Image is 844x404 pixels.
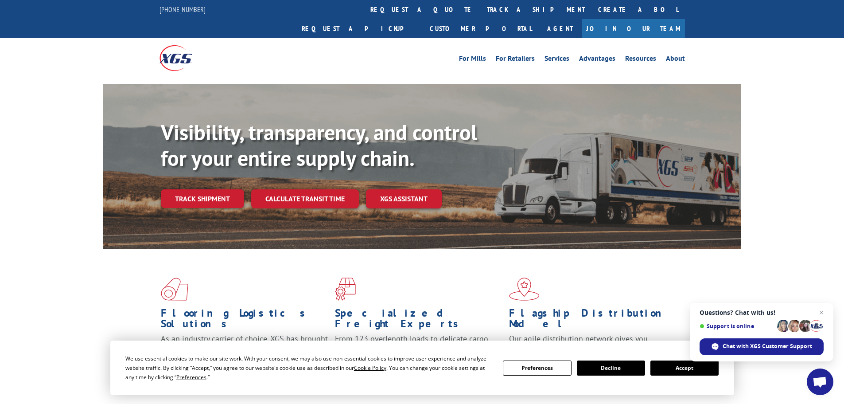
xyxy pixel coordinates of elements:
span: Close chat [816,307,827,318]
img: xgs-icon-flagship-distribution-model-red [509,278,540,301]
a: Customer Portal [423,19,538,38]
div: Chat with XGS Customer Support [700,338,824,355]
a: About [666,55,685,65]
span: As an industry carrier of choice, XGS has brought innovation and dedication to flooring logistics... [161,333,328,365]
div: Cookie Consent Prompt [110,341,734,395]
b: Visibility, transparency, and control for your entire supply chain. [161,118,477,172]
h1: Specialized Freight Experts [335,308,502,333]
a: XGS ASSISTANT [366,189,442,208]
h1: Flooring Logistics Solutions [161,308,328,333]
img: xgs-icon-total-supply-chain-intelligence-red [161,278,188,301]
a: Agent [538,19,582,38]
a: Request a pickup [295,19,423,38]
a: Resources [625,55,656,65]
span: Support is online [700,323,774,329]
a: For Retailers [496,55,535,65]
a: [PHONE_NUMBER] [159,5,206,14]
a: Advantages [579,55,615,65]
a: Calculate transit time [251,189,359,208]
div: Open chat [807,369,833,395]
div: We use essential cookies to make our site work. With your consent, we may also use non-essential ... [125,354,492,382]
a: Services [545,55,569,65]
span: Chat with XGS Customer Support [723,342,812,350]
p: From 123 overlength loads to delicate cargo, our experienced staff knows the best way to move you... [335,333,502,373]
span: Our agile distribution network gives you nationwide inventory management on demand. [509,333,672,354]
a: Track shipment [161,189,244,208]
span: Questions? Chat with us! [700,309,824,316]
a: For Mills [459,55,486,65]
img: xgs-icon-focused-on-flooring-red [335,278,356,301]
button: Decline [577,361,645,376]
button: Preferences [503,361,571,376]
span: Cookie Policy [354,364,386,372]
button: Accept [650,361,719,376]
a: Join Our Team [582,19,685,38]
span: Preferences [176,373,206,381]
h1: Flagship Distribution Model [509,308,677,333]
